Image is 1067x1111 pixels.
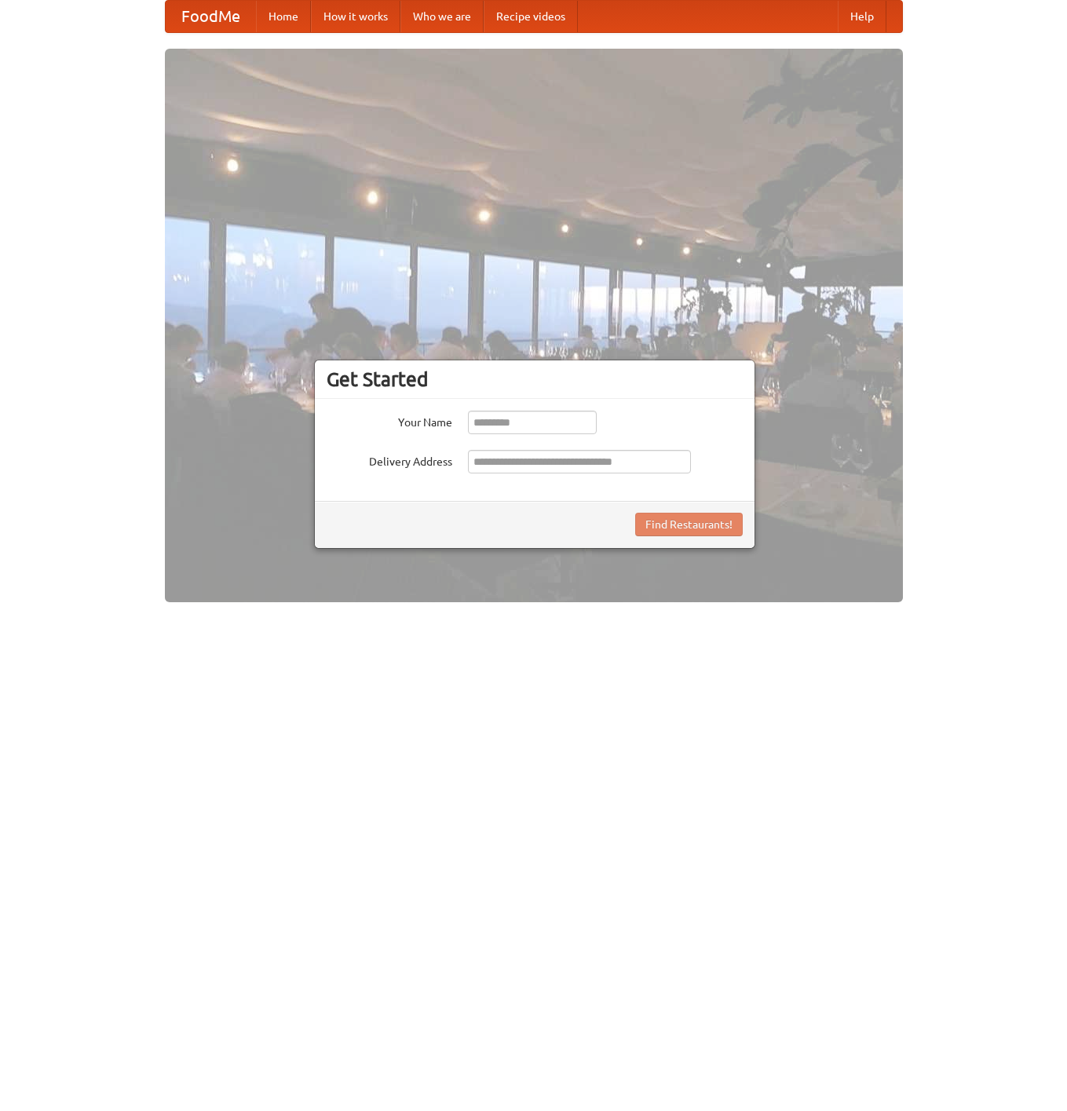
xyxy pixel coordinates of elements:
[327,411,452,430] label: Your Name
[635,513,743,536] button: Find Restaurants!
[484,1,578,32] a: Recipe videos
[327,367,743,391] h3: Get Started
[311,1,400,32] a: How it works
[166,1,256,32] a: FoodMe
[400,1,484,32] a: Who we are
[838,1,886,32] a: Help
[327,450,452,470] label: Delivery Address
[256,1,311,32] a: Home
